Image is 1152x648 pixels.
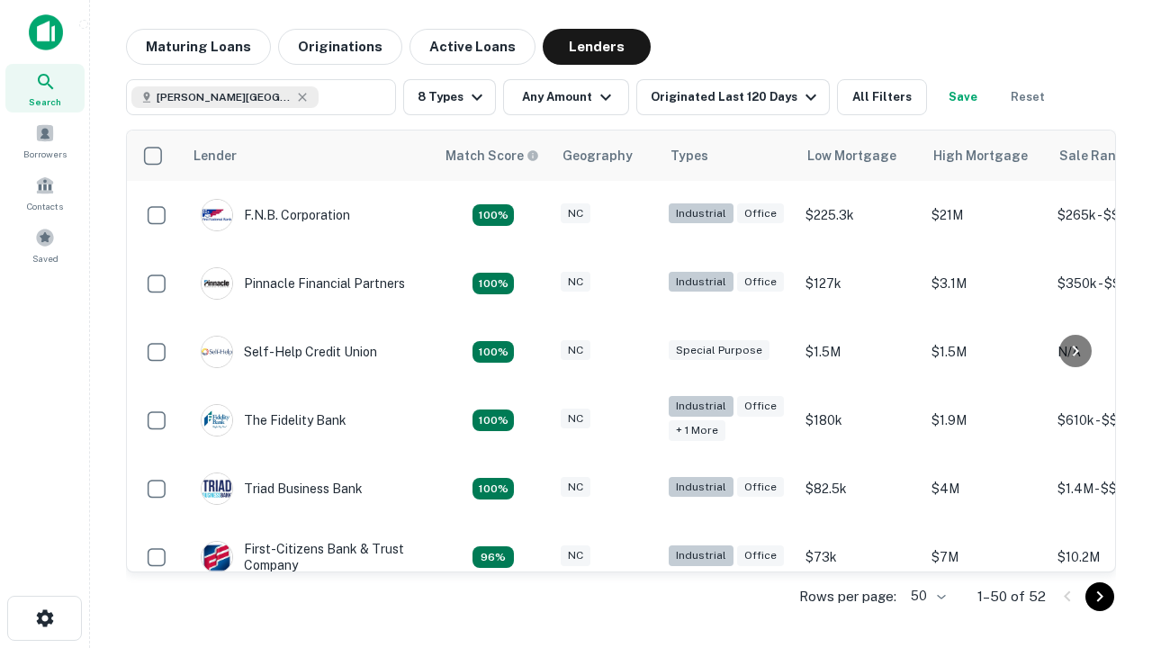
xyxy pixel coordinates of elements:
[737,477,784,498] div: Office
[472,341,514,363] div: Matching Properties: 11, hasApolloMatch: undefined
[651,86,822,108] div: Originated Last 120 Days
[5,168,85,217] a: Contacts
[922,386,1048,454] td: $1.9M
[543,29,651,65] button: Lenders
[445,146,539,166] div: Capitalize uses an advanced AI algorithm to match your search with the best lender. The match sco...
[999,79,1057,115] button: Reset
[202,473,232,504] img: picture
[669,340,769,361] div: Special Purpose
[799,586,896,607] p: Rows per page:
[202,542,232,572] img: picture
[472,273,514,294] div: Matching Properties: 13, hasApolloMatch: undefined
[202,337,232,367] img: picture
[561,272,590,292] div: NC
[5,116,85,165] a: Borrowers
[472,546,514,568] div: Matching Properties: 7, hasApolloMatch: undefined
[977,586,1046,607] p: 1–50 of 52
[503,79,629,115] button: Any Amount
[669,545,733,566] div: Industrial
[201,199,350,231] div: F.n.b. Corporation
[23,147,67,161] span: Borrowers
[472,204,514,226] div: Matching Properties: 9, hasApolloMatch: undefined
[904,583,949,609] div: 50
[435,130,552,181] th: Capitalize uses an advanced AI algorithm to match your search with the best lender. The match sco...
[202,268,232,299] img: picture
[157,89,292,105] span: [PERSON_NAME][GEOGRAPHIC_DATA], [GEOGRAPHIC_DATA]
[5,64,85,112] a: Search
[796,454,922,523] td: $82.5k
[670,145,708,166] div: Types
[202,405,232,436] img: picture
[922,318,1048,386] td: $1.5M
[472,478,514,499] div: Matching Properties: 8, hasApolloMatch: undefined
[636,79,830,115] button: Originated Last 120 Days
[669,396,733,417] div: Industrial
[933,145,1028,166] div: High Mortgage
[737,272,784,292] div: Office
[934,79,992,115] button: Save your search to get updates of matches that match your search criteria.
[796,523,922,591] td: $73k
[29,14,63,50] img: capitalize-icon.png
[796,318,922,386] td: $1.5M
[201,541,417,573] div: First-citizens Bank & Trust Company
[561,545,590,566] div: NC
[669,272,733,292] div: Industrial
[1085,582,1114,611] button: Go to next page
[807,145,896,166] div: Low Mortgage
[922,523,1048,591] td: $7M
[922,249,1048,318] td: $3.1M
[922,130,1048,181] th: High Mortgage
[27,199,63,213] span: Contacts
[561,477,590,498] div: NC
[837,79,927,115] button: All Filters
[552,130,660,181] th: Geography
[561,409,590,429] div: NC
[5,220,85,269] a: Saved
[126,29,271,65] button: Maturing Loans
[403,79,496,115] button: 8 Types
[796,386,922,454] td: $180k
[201,267,405,300] div: Pinnacle Financial Partners
[183,130,435,181] th: Lender
[29,94,61,109] span: Search
[796,181,922,249] td: $225.3k
[669,420,725,441] div: + 1 more
[1062,504,1152,590] iframe: Chat Widget
[278,29,402,65] button: Originations
[201,336,377,368] div: Self-help Credit Union
[202,200,232,230] img: picture
[796,249,922,318] td: $127k
[472,409,514,431] div: Matching Properties: 13, hasApolloMatch: undefined
[562,145,633,166] div: Geography
[796,130,922,181] th: Low Mortgage
[201,472,363,505] div: Triad Business Bank
[193,145,237,166] div: Lender
[669,203,733,224] div: Industrial
[922,181,1048,249] td: $21M
[660,130,796,181] th: Types
[201,404,346,436] div: The Fidelity Bank
[737,396,784,417] div: Office
[561,340,590,361] div: NC
[922,454,1048,523] td: $4M
[737,545,784,566] div: Office
[561,203,590,224] div: NC
[445,146,535,166] h6: Match Score
[409,29,535,65] button: Active Loans
[669,477,733,498] div: Industrial
[32,251,58,265] span: Saved
[737,203,784,224] div: Office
